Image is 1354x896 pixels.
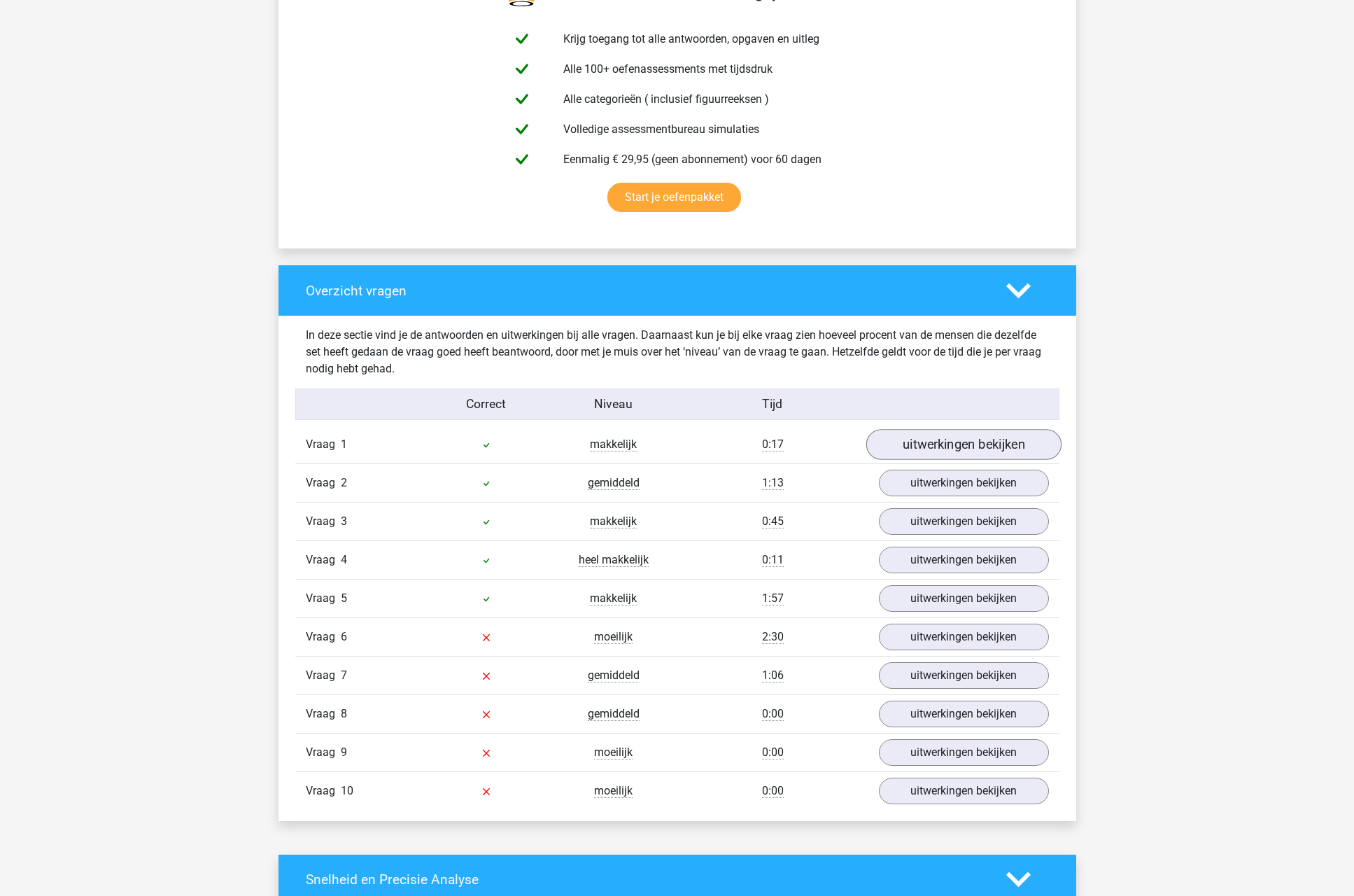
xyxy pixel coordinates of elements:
[306,706,341,722] span: Vraag
[879,701,1049,727] a: uitwerkingen bekijken
[677,395,868,413] div: Tijd
[588,707,640,721] span: gemiddeld
[879,585,1049,612] a: uitwerkingen bekijken
[762,630,784,644] span: 2:30
[341,784,353,797] span: 10
[594,784,633,798] span: moeilijk
[762,745,784,759] span: 0:00
[879,508,1049,535] a: uitwerkingen bekijken
[879,662,1049,689] a: uitwerkingen bekijken
[306,783,341,799] span: Vraag
[423,395,550,413] div: Correct
[306,629,341,645] span: Vraag
[306,667,341,684] span: Vraag
[879,778,1049,804] a: uitwerkingen bekijken
[879,547,1049,573] a: uitwerkingen bekijken
[594,630,633,644] span: moeilijk
[762,514,784,528] span: 0:45
[762,591,784,605] span: 1:57
[306,744,341,761] span: Vraag
[879,739,1049,766] a: uitwerkingen bekijken
[590,591,637,605] span: makkelijk
[306,590,341,607] span: Vraag
[762,476,784,490] span: 1:13
[590,514,637,528] span: makkelijk
[762,784,784,798] span: 0:00
[306,436,341,453] span: Vraag
[550,395,677,413] div: Niveau
[762,707,784,721] span: 0:00
[762,668,784,682] span: 1:06
[762,437,784,451] span: 0:17
[590,437,637,451] span: makkelijk
[879,624,1049,650] a: uitwerkingen bekijken
[306,475,341,491] span: Vraag
[594,745,633,759] span: moeilijk
[306,513,341,530] span: Vraag
[579,553,649,567] span: heel makkelijk
[341,553,347,566] span: 4
[306,283,985,299] h4: Overzicht vragen
[866,429,1061,460] a: uitwerkingen bekijken
[341,668,347,682] span: 7
[341,630,347,643] span: 6
[762,553,784,567] span: 0:11
[341,707,347,720] span: 8
[879,470,1049,496] a: uitwerkingen bekijken
[295,327,1059,377] div: In deze sectie vind je de antwoorden en uitwerkingen bij alle vragen. Daarnaast kun je bij elke v...
[588,476,640,490] span: gemiddeld
[341,591,347,605] span: 5
[588,668,640,682] span: gemiddeld
[607,183,741,212] a: Start je oefenpakket
[341,437,347,451] span: 1
[341,476,347,489] span: 2
[341,745,347,759] span: 9
[306,552,341,568] span: Vraag
[306,871,985,888] h4: Snelheid en Precisie Analyse
[341,514,347,528] span: 3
